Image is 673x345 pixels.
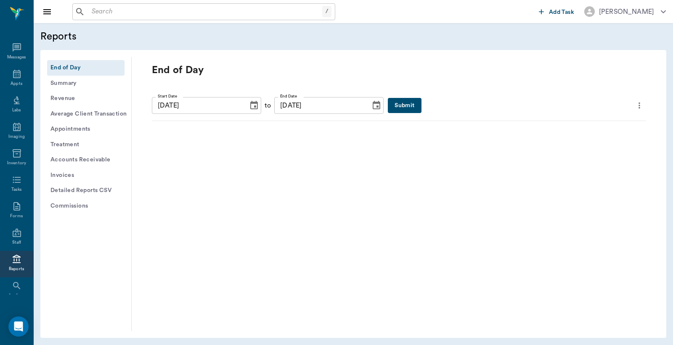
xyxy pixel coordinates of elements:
[7,160,26,166] div: Inventory
[11,187,22,193] div: Tasks
[322,6,331,17] div: /
[7,54,26,61] div: Messages
[388,98,421,113] button: Submit
[47,91,125,106] button: Revenue
[8,316,29,337] div: Open Intercom Messenger
[11,81,22,87] div: Appts
[47,183,125,198] button: Detailed Reports CSV
[368,97,385,114] button: Choose date, selected date is Aug 13, 2025
[47,106,125,122] button: Average Client Transaction
[158,93,178,99] label: Start Date
[47,152,125,168] button: Accounts Receivable
[12,240,21,246] div: Staff
[47,76,125,91] button: Summary
[8,134,25,140] div: Imaging
[9,266,24,272] div: Reports
[599,7,654,17] div: [PERSON_NAME]
[47,168,125,183] button: Invoices
[280,93,297,99] label: End Date
[47,198,125,214] button: Commissions
[535,4,578,19] button: Add Task
[10,213,23,219] div: Forms
[88,6,322,18] input: Search
[47,60,125,76] button: End of Day
[9,292,24,299] div: Lookup
[265,100,271,111] div: to
[578,4,673,19] button: [PERSON_NAME]
[246,97,262,114] button: Choose date, selected date is Aug 13, 2025
[633,98,646,113] button: more
[152,97,242,114] input: MM/DD/YYYY
[152,63,530,77] p: End of Day
[47,137,125,153] button: Treatment
[12,107,21,113] div: Labs
[47,121,125,137] button: Appointments
[39,3,56,20] button: Close drawer
[40,30,261,43] h5: Reports
[274,97,365,114] input: MM/DD/YYYY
